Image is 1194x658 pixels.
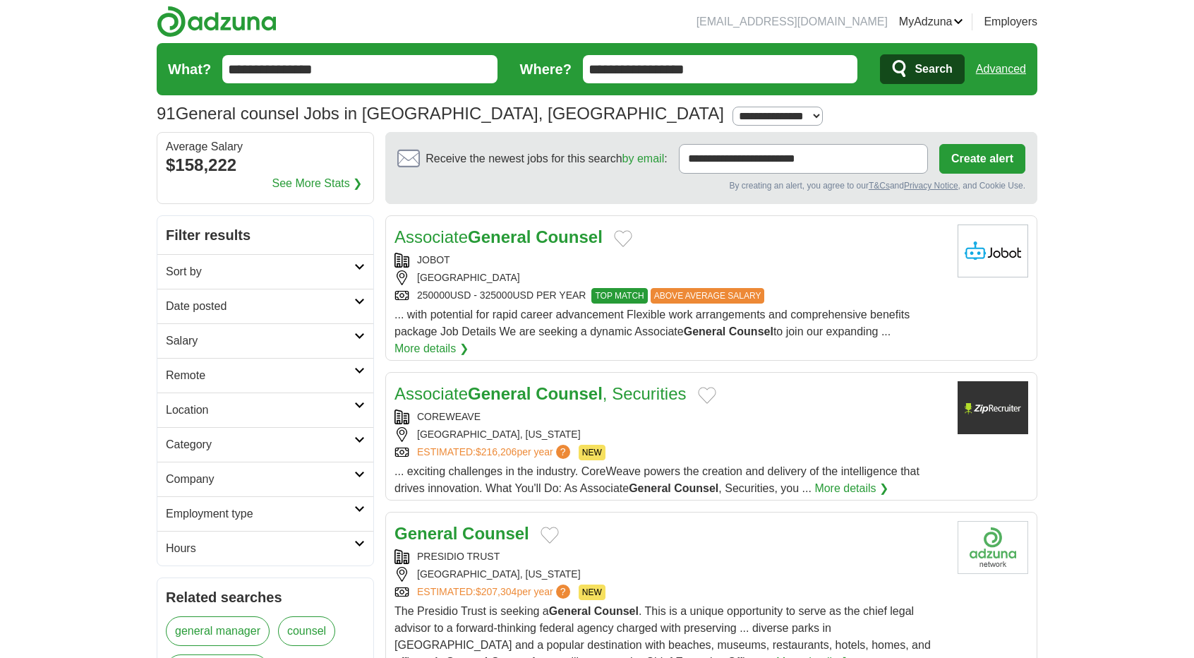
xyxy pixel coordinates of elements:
a: Employment type [157,496,373,531]
a: by email [622,152,665,164]
div: By creating an alert, you agree to our and , and Cookie Use. [397,179,1025,192]
a: JOBOT [417,254,450,265]
img: Company logo [958,521,1028,574]
a: General Counsel [394,524,529,543]
button: Add to favorite jobs [614,230,632,247]
a: Remote [157,358,373,393]
a: More details ❯ [814,480,888,497]
div: PRESIDIO TRUST [394,549,946,564]
a: ESTIMATED:$207,304per year? [417,585,573,600]
a: counsel [278,616,335,646]
span: Search [915,55,952,83]
img: Jobot logo [958,225,1028,277]
strong: Counsel [594,605,639,617]
a: general manager [166,616,270,646]
a: See More Stats ❯ [272,175,363,192]
div: [GEOGRAPHIC_DATA], [US_STATE] [394,567,946,582]
strong: General [468,384,531,403]
a: Privacy Notice [904,181,958,191]
h2: Date posted [166,298,354,315]
strong: Counsel [462,524,529,543]
li: [EMAIL_ADDRESS][DOMAIN_NAME] [696,13,888,30]
div: Average Salary [166,141,365,152]
h2: Salary [166,333,354,349]
a: More details ❯ [394,340,469,357]
strong: General [549,605,591,617]
a: Date posted [157,289,373,323]
button: Search [880,54,964,84]
label: What? [168,59,211,80]
strong: General [684,325,726,337]
a: Category [157,427,373,462]
button: Add to favorite jobs [698,387,716,404]
span: ABOVE AVERAGE SALARY [651,288,765,304]
button: Create alert [939,144,1025,174]
span: ? [556,585,570,599]
a: AssociateGeneral Counsel [394,227,603,246]
h2: Related searches [166,587,365,608]
h2: Sort by [166,263,354,280]
h2: Remote [166,367,354,384]
img: Company logo [958,381,1028,434]
a: Company [157,462,373,496]
span: NEW [579,585,605,600]
strong: Counsel [536,227,603,246]
a: Salary [157,323,373,358]
button: Add to favorite jobs [541,527,559,544]
span: ... exciting challenges in the industry. CoreWeave powers the creation and delivery of the intell... [394,465,919,494]
span: NEW [579,445,605,460]
h2: Company [166,471,354,488]
span: ... with potential for rapid career advancement Flexible work arrangements and comprehensive bene... [394,309,910,337]
a: Hours [157,531,373,566]
strong: General [394,524,457,543]
span: TOP MATCH [591,288,647,304]
strong: General [629,482,671,494]
h2: Category [166,436,354,453]
a: Employers [984,13,1037,30]
span: $216,206 [476,446,517,457]
a: Location [157,393,373,427]
strong: General [468,227,531,246]
a: Advanced [976,55,1026,83]
a: Sort by [157,254,373,289]
div: [GEOGRAPHIC_DATA] [394,270,946,285]
strong: Counsel [536,384,603,403]
h2: Hours [166,540,354,557]
strong: Counsel [674,482,718,494]
span: 91 [157,101,176,126]
h2: Location [166,402,354,419]
h2: Employment type [166,506,354,522]
span: ? [556,445,570,459]
span: Receive the newest jobs for this search : [426,150,667,167]
img: Adzuna logo [157,6,277,37]
a: MyAdzuna [899,13,964,30]
strong: Counsel [729,325,773,337]
div: $158,222 [166,152,365,178]
div: 250000USD - 325000USD PER YEAR [394,288,946,304]
h1: General counsel Jobs in [GEOGRAPHIC_DATA], [GEOGRAPHIC_DATA] [157,104,724,123]
a: ESTIMATED:$216,206per year? [417,445,573,460]
a: T&Cs [869,181,890,191]
label: Where? [520,59,572,80]
h2: Filter results [157,216,373,254]
div: [GEOGRAPHIC_DATA], [US_STATE] [394,427,946,442]
span: $207,304 [476,586,517,597]
a: AssociateGeneral Counsel, Securities [394,384,687,403]
div: COREWEAVE [394,409,946,424]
